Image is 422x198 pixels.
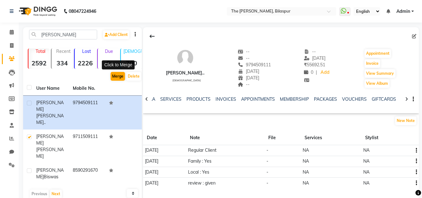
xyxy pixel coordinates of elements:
button: Delete [126,72,141,81]
img: logo [16,3,59,20]
th: Mobile No. [69,81,106,96]
span: NA [303,147,309,153]
span: [PERSON_NAME] [36,100,64,112]
p: Total [31,48,50,54]
th: Stylist [361,131,411,145]
span: ₹ [304,62,307,68]
strong: 2592 [28,59,50,67]
p: Lost [77,48,96,54]
span: [DEMOGRAPHIC_DATA] [172,79,201,82]
span: [DATE] [238,69,259,74]
td: 8590291670 [69,163,106,184]
span: NA [363,180,370,186]
span: -- [238,55,250,61]
span: [PERSON_NAME] [36,167,64,180]
a: GIFTCARDS [372,96,396,102]
span: | [316,69,317,76]
span: NA [363,158,370,164]
td: review : given [186,178,265,188]
div: Click to Merge [102,60,135,69]
span: Admin [396,8,410,15]
a: VOUCHERS [342,96,367,102]
th: File [265,131,301,145]
button: Invoice [365,59,380,68]
span: [PERSON_NAME].. [36,113,64,125]
b: 08047224946 [69,3,96,20]
input: Search by Name/Mobile/Email/Code [29,30,97,39]
span: -- [238,82,250,87]
span: [DATE] [145,180,158,186]
span: NA [303,158,309,164]
p: Recent [54,48,73,54]
span: NA [303,180,309,186]
img: avatar [176,48,195,67]
span: - [266,180,268,186]
td: 9711509111 [69,129,106,163]
a: Add [320,68,330,77]
a: INVOICES [216,96,236,102]
span: [PERSON_NAME] [36,147,64,159]
button: View Summary [365,69,395,78]
span: [DATE] [238,75,259,81]
span: -- [238,49,250,54]
span: NA [363,169,370,175]
span: 0 [304,69,313,75]
td: 9794509111 [69,96,106,129]
a: Add Client [103,30,129,39]
strong: 0 [98,59,119,67]
span: [DATE] [304,55,325,61]
button: New Note [395,116,416,125]
span: 9794509111 [238,62,271,68]
div: [PERSON_NAME].. [166,70,205,76]
span: -- [304,49,316,54]
span: 55692.51 [304,62,325,68]
span: - [266,169,268,175]
button: Merge [111,72,125,81]
td: Local : Yes [186,167,265,178]
span: [DATE] [145,169,158,175]
button: View Album [365,79,390,88]
span: [PERSON_NAME] [36,134,64,146]
a: APPOINTMENTS [241,96,275,102]
button: Appointment [365,49,391,58]
strong: 2226 [75,59,96,67]
td: Family : Yes [186,156,265,167]
span: [DATE] [145,147,158,153]
p: Due [99,48,119,54]
th: Date [143,131,186,145]
div: Back to Client [146,30,159,42]
a: PACKAGES [314,96,337,102]
th: User Name [32,81,69,96]
span: Biswas [44,174,58,180]
th: Note [186,131,265,145]
strong: 334 [52,59,73,67]
span: [DATE] [145,158,158,164]
span: - [266,147,268,153]
th: Services [301,131,361,145]
span: NA [303,169,309,175]
span: NA [363,147,370,153]
a: PRODUCTS [186,96,211,102]
span: - [266,158,268,164]
a: SERVICES [160,96,181,102]
p: [DEMOGRAPHIC_DATA] [123,48,142,54]
td: Regular Client [186,145,265,156]
a: MEMBERSHIP [280,96,309,102]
